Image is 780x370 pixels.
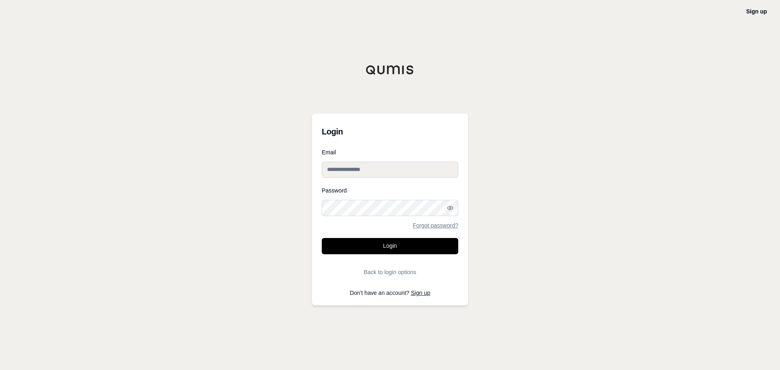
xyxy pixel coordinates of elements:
[746,8,767,15] a: Sign up
[322,264,458,280] button: Back to login options
[322,149,458,155] label: Email
[411,290,430,296] a: Sign up
[322,238,458,254] button: Login
[322,188,458,193] label: Password
[413,223,458,228] a: Forgot password?
[322,290,458,296] p: Don't have an account?
[322,123,458,140] h3: Login
[366,65,414,75] img: Qumis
